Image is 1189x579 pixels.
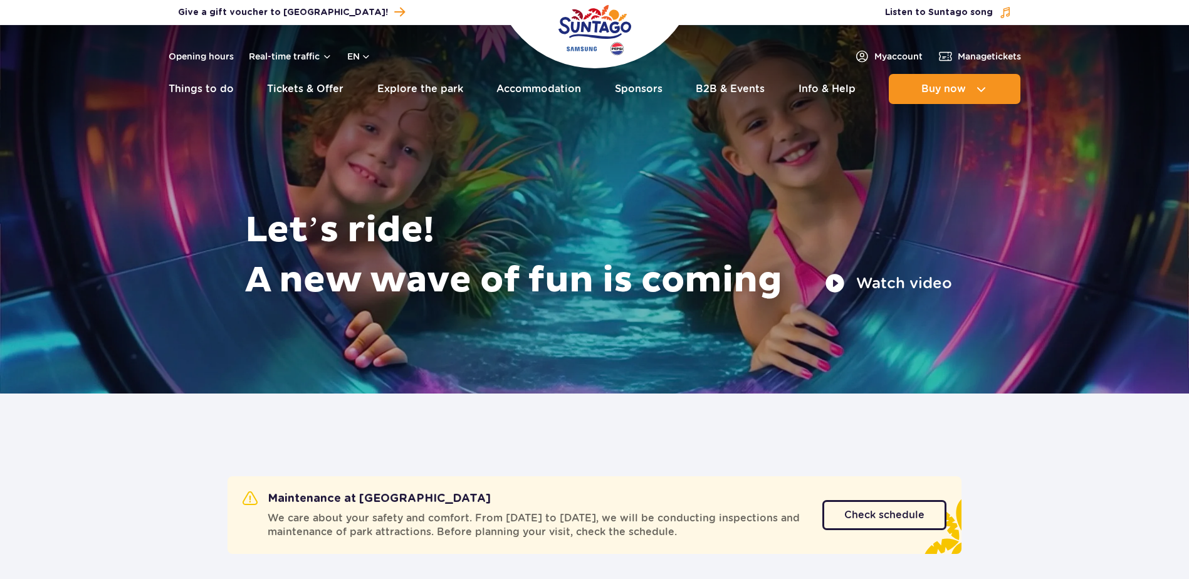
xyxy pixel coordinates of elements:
a: Things to do [169,74,234,104]
h2: Maintenance at [GEOGRAPHIC_DATA] [243,491,491,506]
a: Accommodation [496,74,581,104]
span: My account [874,50,923,63]
span: We care about your safety and comfort. From [DATE] to [DATE], we will be conducting inspections a... [268,511,807,539]
span: Buy now [921,83,966,95]
a: Managetickets [938,49,1021,64]
span: Give a gift voucher to [GEOGRAPHIC_DATA]! [178,6,388,19]
a: Opening hours [169,50,234,63]
span: Listen to Suntago song [885,6,993,19]
button: Real-time traffic [249,51,332,61]
span: Check schedule [844,510,924,520]
a: B2B & Events [696,74,765,104]
a: Myaccount [854,49,923,64]
button: en [347,50,371,63]
a: Sponsors [615,74,663,104]
span: Manage tickets [958,50,1021,63]
a: Give a gift voucher to [GEOGRAPHIC_DATA]! [178,4,405,21]
button: Buy now [889,74,1020,104]
button: Listen to Suntago song [885,6,1012,19]
a: Explore the park [377,74,463,104]
button: Watch video [825,273,952,293]
h1: Let’s ride! A new wave of fun is coming [245,206,952,306]
a: Tickets & Offer [267,74,343,104]
a: Info & Help [799,74,856,104]
a: Check schedule [822,500,946,530]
